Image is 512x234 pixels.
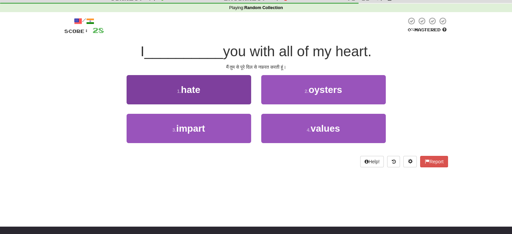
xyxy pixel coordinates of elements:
[360,156,384,167] button: Help!
[408,27,414,32] span: 0 %
[261,75,386,104] button: 2.oysters
[176,123,205,134] span: impart
[309,85,342,95] span: oysters
[127,75,251,104] button: 1.hate
[172,127,176,133] small: 3 .
[144,43,223,59] span: __________
[406,27,448,33] div: Mastered
[64,17,104,25] div: /
[177,89,181,94] small: 1 .
[64,28,89,34] span: Score:
[307,127,311,133] small: 4 .
[127,114,251,143] button: 3.impart
[244,5,283,10] strong: Random Collection
[64,64,448,70] div: मैं तुम से पूरे दिल से नफ़रत करती हूं।
[420,156,448,167] button: Report
[261,114,386,143] button: 4.values
[311,123,340,134] span: values
[223,43,372,59] span: you with all of my heart.
[93,26,104,34] span: 28
[387,156,400,167] button: Round history (alt+y)
[181,85,201,95] span: hate
[140,43,144,59] span: I
[305,89,309,94] small: 2 .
